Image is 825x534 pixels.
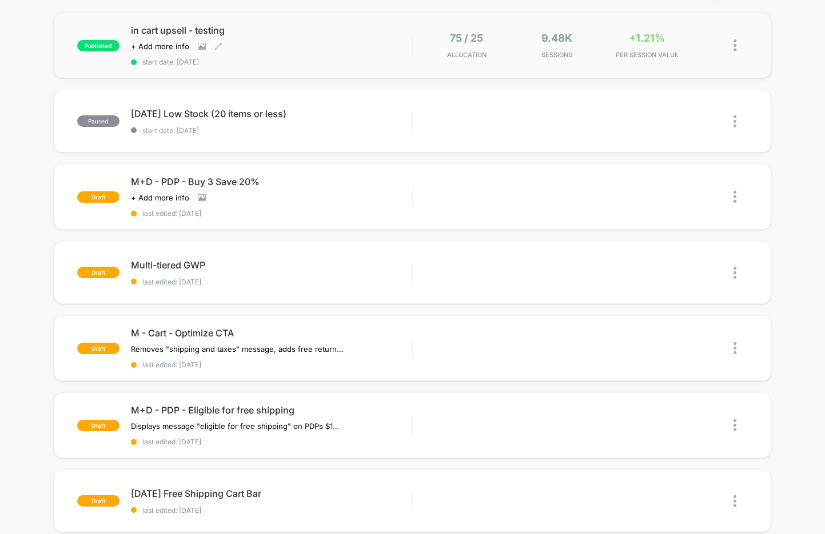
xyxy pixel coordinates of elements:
[131,209,412,218] span: last edited: [DATE]
[131,25,412,36] span: in cart upsell - testing
[131,126,412,135] span: start date: [DATE]
[734,115,736,127] img: close
[77,495,119,507] span: draft
[450,32,483,44] span: 75 / 25
[131,404,412,416] span: M+D - PDP - Eligible for free shipping
[131,421,343,431] span: Displays message "eligible for free shipping" on PDPs $150+, [GEOGRAPHIC_DATA] only
[734,419,736,431] img: close
[734,495,736,507] img: close
[131,506,412,515] span: last edited: [DATE]
[77,420,119,431] span: draft
[131,327,412,339] span: M - Cart - Optimize CTA
[131,437,412,446] span: last edited: [DATE]
[77,267,119,278] span: draft
[447,51,487,59] span: Allocation
[131,193,189,202] span: + Add more info
[77,191,119,203] span: draft
[131,278,412,286] span: last edited: [DATE]
[77,343,119,354] span: draft
[131,344,343,354] span: Removes "shipping and taxes" message, adds free returns message, makes "check out" slightly bigge...
[629,32,665,44] span: +1.21%
[131,360,412,369] span: last edited: [DATE]
[131,58,412,66] span: start date: [DATE]
[77,115,119,127] span: paused
[541,32,572,44] span: 9.48k
[734,267,736,279] img: close
[605,51,690,59] span: PER SESSION VALUE
[131,259,412,271] span: Multi-tiered GWP
[131,42,189,51] span: + Add more info
[131,176,412,187] span: M+D - PDP - Buy 3 Save 20%
[131,488,412,499] span: [DATE] Free Shipping Cart Bar
[131,108,412,119] span: [DATE] Low Stock (20 items or less)
[734,191,736,203] img: close
[515,51,599,59] span: Sessions
[77,40,119,51] span: published
[734,342,736,354] img: close
[734,39,736,51] img: close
